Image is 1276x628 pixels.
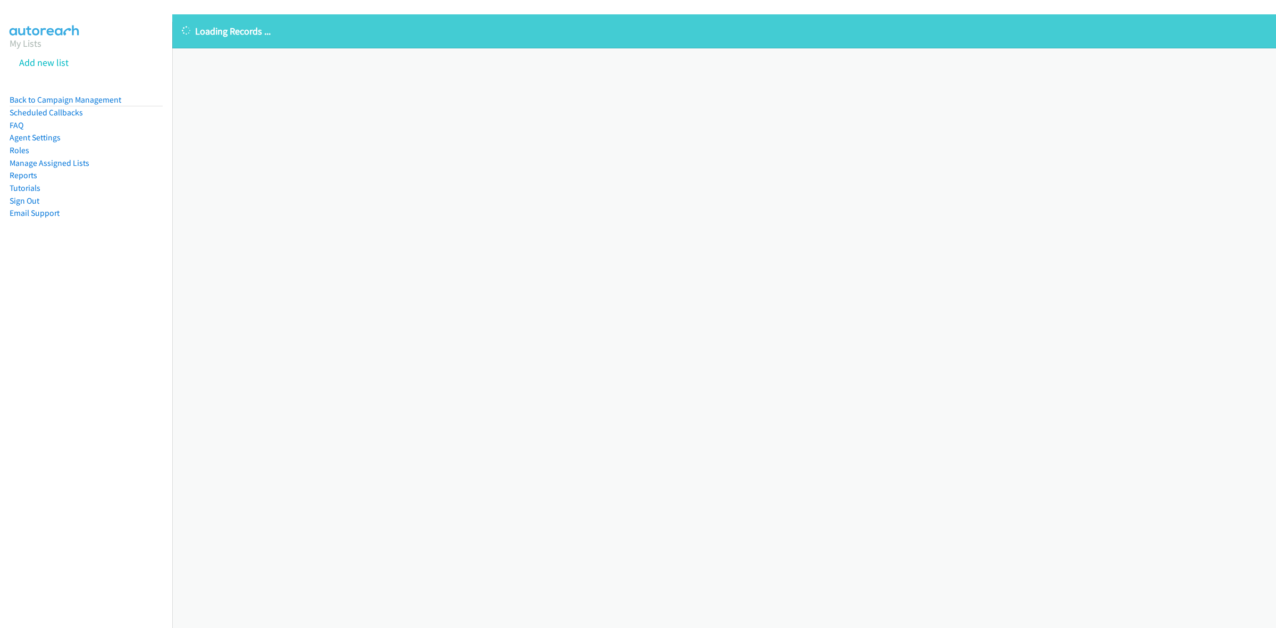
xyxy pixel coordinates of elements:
a: Sign Out [10,196,39,206]
a: Email Support [10,208,60,218]
a: FAQ [10,120,23,130]
a: Roles [10,145,29,155]
a: Scheduled Callbacks [10,107,83,118]
a: Manage Assigned Lists [10,158,89,168]
p: Loading Records ... [182,24,1266,38]
a: My Lists [10,37,41,49]
a: Tutorials [10,183,40,193]
a: Reports [10,170,37,180]
a: Add new list [19,56,69,69]
a: Agent Settings [10,132,61,143]
a: Back to Campaign Management [10,95,121,105]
